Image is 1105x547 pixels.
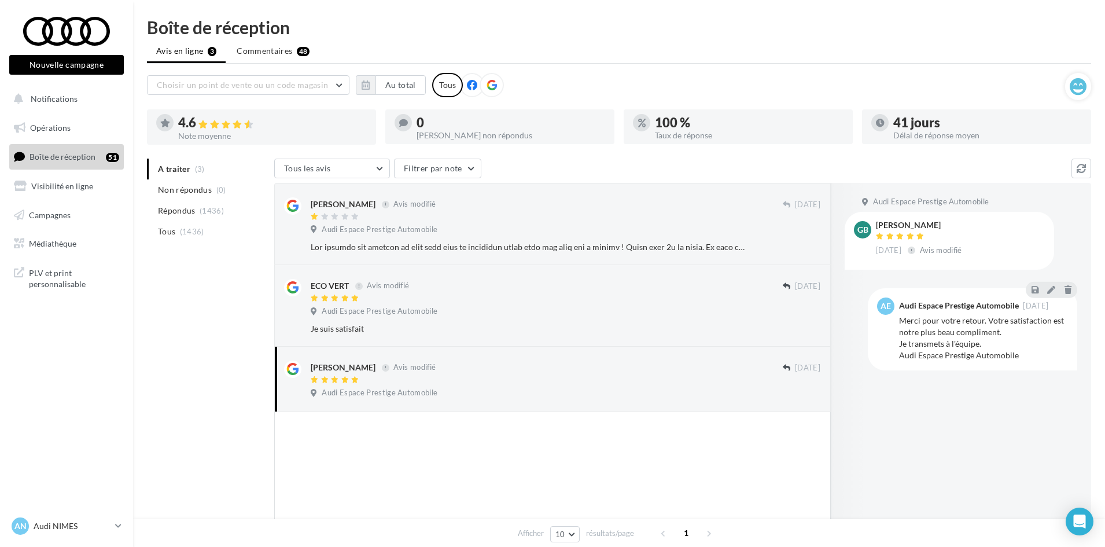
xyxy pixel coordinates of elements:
[873,197,989,207] span: Audi Espace Prestige Automobile
[311,199,375,210] div: [PERSON_NAME]
[216,185,226,194] span: (0)
[274,159,390,178] button: Tous les avis
[899,315,1068,361] div: Merci pour votre retour. Votre satisfaction est notre plus beau compliment. Je transmets à l'équi...
[1023,302,1048,310] span: [DATE]
[322,388,437,398] span: Audi Espace Prestige Automobile
[311,280,349,292] div: ECO VERT
[178,132,367,140] div: Note moyenne
[795,200,820,210] span: [DATE]
[180,227,204,236] span: (1436)
[356,75,426,95] button: Au total
[14,520,27,532] span: AN
[899,302,1019,310] div: Audi Espace Prestige Automobile
[178,116,367,130] div: 4.6
[876,245,901,256] span: [DATE]
[655,116,844,129] div: 100 %
[311,362,375,373] div: [PERSON_NAME]
[30,123,71,133] span: Opérations
[34,520,110,532] p: Audi NIMES
[30,152,95,161] span: Boîte de réception
[200,206,224,215] span: (1436)
[284,163,331,173] span: Tous les avis
[7,203,126,227] a: Campagnes
[147,75,349,95] button: Choisir un point de vente ou un code magasin
[655,131,844,139] div: Taux de réponse
[1066,508,1093,535] div: Open Intercom Messenger
[7,116,126,140] a: Opérations
[147,19,1091,36] div: Boîte de réception
[555,530,565,539] span: 10
[237,45,292,57] span: Commentaires
[393,363,436,372] span: Avis modifié
[29,265,119,290] span: PLV et print personnalisable
[7,232,126,256] a: Médiathèque
[795,281,820,292] span: [DATE]
[7,87,121,111] button: Notifications
[322,306,437,317] span: Audi Espace Prestige Automobile
[893,131,1082,139] div: Délai de réponse moyen
[393,200,436,209] span: Avis modifié
[876,221,964,229] div: [PERSON_NAME]
[795,363,820,373] span: [DATE]
[31,94,78,104] span: Notifications
[7,260,126,295] a: PLV et print personnalisable
[297,47,310,56] div: 48
[7,174,126,199] a: Visibilité en ligne
[417,131,605,139] div: [PERSON_NAME] non répondus
[893,116,1082,129] div: 41 jours
[857,224,868,236] span: GB
[322,225,437,235] span: Audi Espace Prestige Automobile
[157,80,328,90] span: Choisir un point de vente ou un code magasin
[9,55,124,75] button: Nouvelle campagne
[29,238,76,248] span: Médiathèque
[158,184,212,196] span: Non répondus
[158,205,196,216] span: Répondus
[375,75,426,95] button: Au total
[881,300,891,312] span: AE
[518,528,544,539] span: Afficher
[550,526,580,542] button: 10
[417,116,605,129] div: 0
[311,323,745,335] div: Je suis satisfait
[9,515,124,537] a: AN Audi NIMES
[394,159,481,178] button: Filtrer par note
[158,226,175,237] span: Tous
[29,210,71,219] span: Campagnes
[432,73,463,97] div: Tous
[31,181,93,191] span: Visibilité en ligne
[920,245,962,255] span: Avis modifié
[586,528,634,539] span: résultats/page
[311,241,745,253] div: Lor ipsumdo sit ametcon ad elit sedd eius te incididun utlab etdo mag aliq eni a minimv ! Quisn e...
[367,281,409,291] span: Avis modifié
[7,144,126,169] a: Boîte de réception51
[106,153,119,162] div: 51
[677,524,695,542] span: 1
